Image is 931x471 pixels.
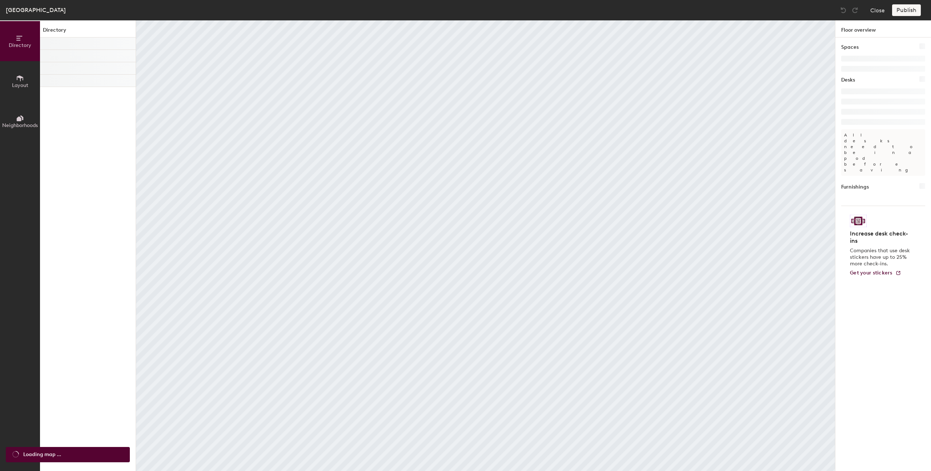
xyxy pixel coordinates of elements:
[850,270,901,276] a: Get your stickers
[9,42,31,48] span: Directory
[870,4,885,16] button: Close
[850,270,892,276] span: Get your stickers
[851,7,859,14] img: Redo
[40,26,136,37] h1: Directory
[841,183,869,191] h1: Furnishings
[6,5,66,15] div: [GEOGRAPHIC_DATA]
[841,129,925,176] p: All desks need to be in a pod before saving
[23,451,61,459] span: Loading map ...
[850,215,867,227] img: Sticker logo
[835,20,931,37] h1: Floor overview
[841,76,855,84] h1: Desks
[850,230,912,245] h4: Increase desk check-ins
[841,43,859,51] h1: Spaces
[2,122,38,128] span: Neighborhoods
[840,7,847,14] img: Undo
[12,82,28,88] span: Layout
[136,20,835,471] canvas: Map
[850,248,912,267] p: Companies that use desk stickers have up to 25% more check-ins.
